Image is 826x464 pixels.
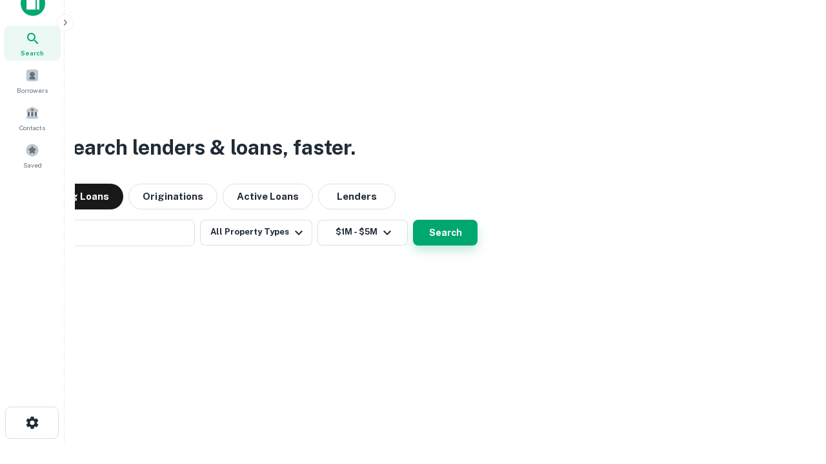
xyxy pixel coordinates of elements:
[318,184,396,209] button: Lenders
[23,160,42,170] span: Saved
[317,220,408,246] button: $1M - $5M
[4,138,61,173] a: Saved
[223,184,313,209] button: Active Loans
[413,220,478,246] button: Search
[4,26,61,61] a: Search
[21,48,44,58] span: Search
[200,220,312,246] button: All Property Types
[19,122,45,133] span: Contacts
[128,184,217,209] button: Originations
[4,101,61,135] a: Contacts
[4,63,61,98] a: Borrowers
[17,85,48,95] span: Borrowers
[761,361,826,423] iframe: Chat Widget
[59,132,356,163] h3: Search lenders & loans, faster.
